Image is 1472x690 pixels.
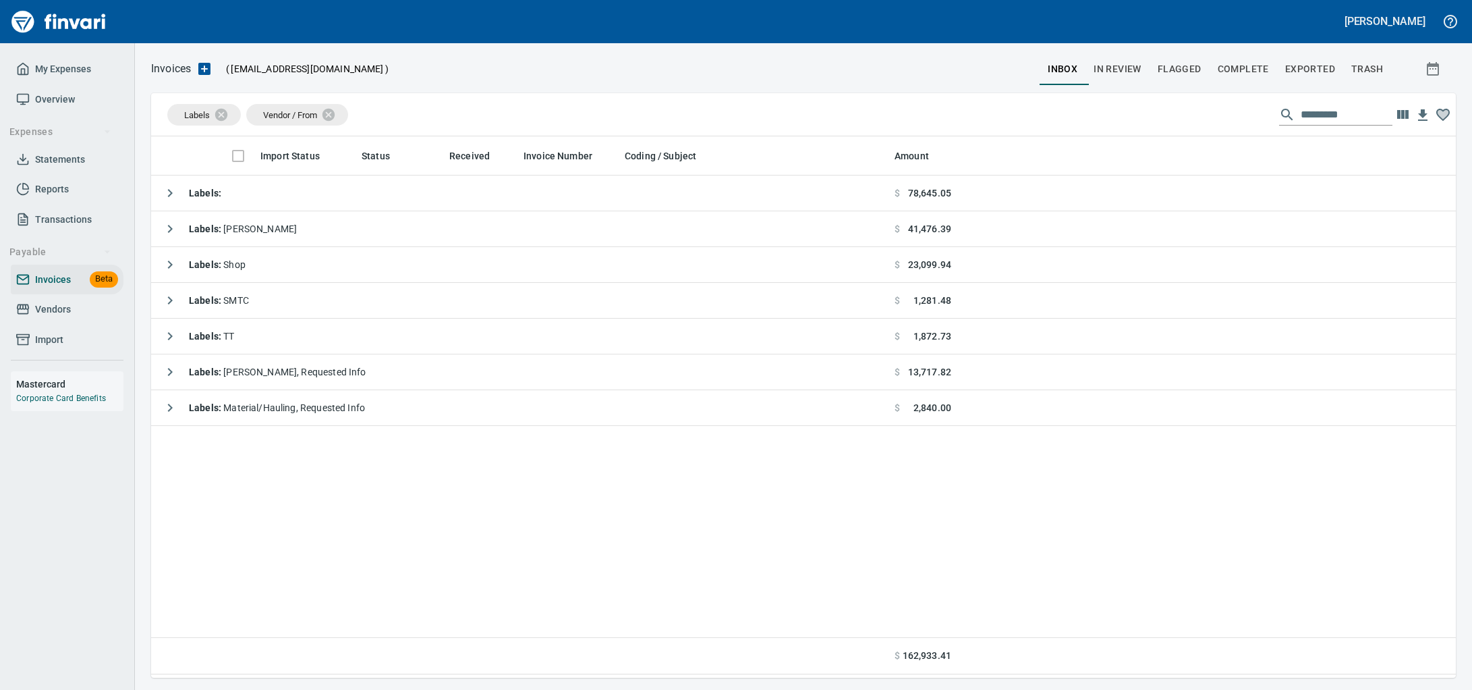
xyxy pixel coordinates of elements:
[1351,61,1383,78] span: trash
[11,54,123,84] a: My Expenses
[189,188,221,198] strong: Labels :
[35,181,69,198] span: Reports
[189,295,223,306] strong: Labels :
[4,240,117,265] button: Payable
[913,294,951,307] span: 1,281.48
[1344,14,1425,28] h5: [PERSON_NAME]
[1158,61,1201,78] span: Flagged
[167,104,241,126] div: Labels
[895,401,900,415] span: $
[218,62,389,76] p: ( )
[4,120,117,144] button: Expenses
[11,294,123,325] a: Vendors
[189,295,249,306] span: SMTC
[246,104,348,126] div: Vendor / From
[908,186,951,200] span: 78,645.05
[1094,61,1141,78] span: In Review
[895,258,900,271] span: $
[189,259,223,270] strong: Labels :
[90,271,118,287] span: Beta
[903,649,951,663] span: 162,933.41
[913,401,951,415] span: 2,840.00
[11,325,123,355] a: Import
[151,61,191,77] p: Invoices
[362,148,390,164] span: Status
[35,151,85,168] span: Statements
[263,110,317,120] span: Vendor / From
[11,174,123,205] a: Reports
[895,222,900,236] span: $
[913,329,951,343] span: 1,872.73
[1218,61,1269,78] span: Complete
[895,148,946,164] span: Amount
[1048,61,1077,78] span: inbox
[625,148,714,164] span: Coding / Subject
[1413,105,1433,126] button: Download table
[189,259,246,270] span: Shop
[11,144,123,175] a: Statements
[229,62,385,76] span: [EMAIL_ADDRESS][DOMAIN_NAME]
[189,402,365,413] span: Material/Hauling, Requested Info
[260,148,337,164] span: Import Status
[189,367,366,377] span: [PERSON_NAME], Requested Info
[908,365,951,379] span: 13,717.82
[895,329,900,343] span: $
[11,84,123,115] a: Overview
[1413,57,1456,81] button: Show invoices within a particular date range
[189,223,223,234] strong: Labels :
[625,148,696,164] span: Coding / Subject
[189,331,223,342] strong: Labels :
[35,331,63,348] span: Import
[449,148,490,164] span: Received
[189,331,235,342] span: TT
[11,265,123,295] a: InvoicesBeta
[895,365,900,379] span: $
[35,211,92,228] span: Transactions
[908,222,951,236] span: 41,476.39
[11,205,123,235] a: Transactions
[35,271,71,288] span: Invoices
[895,294,900,307] span: $
[895,186,900,200] span: $
[362,148,407,164] span: Status
[35,91,75,108] span: Overview
[908,258,951,271] span: 23,099.94
[523,148,610,164] span: Invoice Number
[8,5,109,38] img: Finvari
[35,61,91,78] span: My Expenses
[9,124,111,140] span: Expenses
[260,148,320,164] span: Import Status
[523,148,592,164] span: Invoice Number
[189,367,223,377] strong: Labels :
[1392,105,1413,125] button: Choose columns to display
[16,394,106,403] a: Corporate Card Benefits
[184,110,210,120] span: Labels
[16,377,123,392] h6: Mastercard
[35,301,71,318] span: Vendors
[1285,61,1335,78] span: Exported
[895,148,929,164] span: Amount
[1341,11,1429,32] button: [PERSON_NAME]
[9,244,111,261] span: Payable
[449,148,507,164] span: Received
[895,649,900,663] span: $
[151,61,191,77] nav: breadcrumb
[189,223,297,234] span: [PERSON_NAME]
[191,61,218,77] button: Upload an Invoice
[189,402,223,413] strong: Labels :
